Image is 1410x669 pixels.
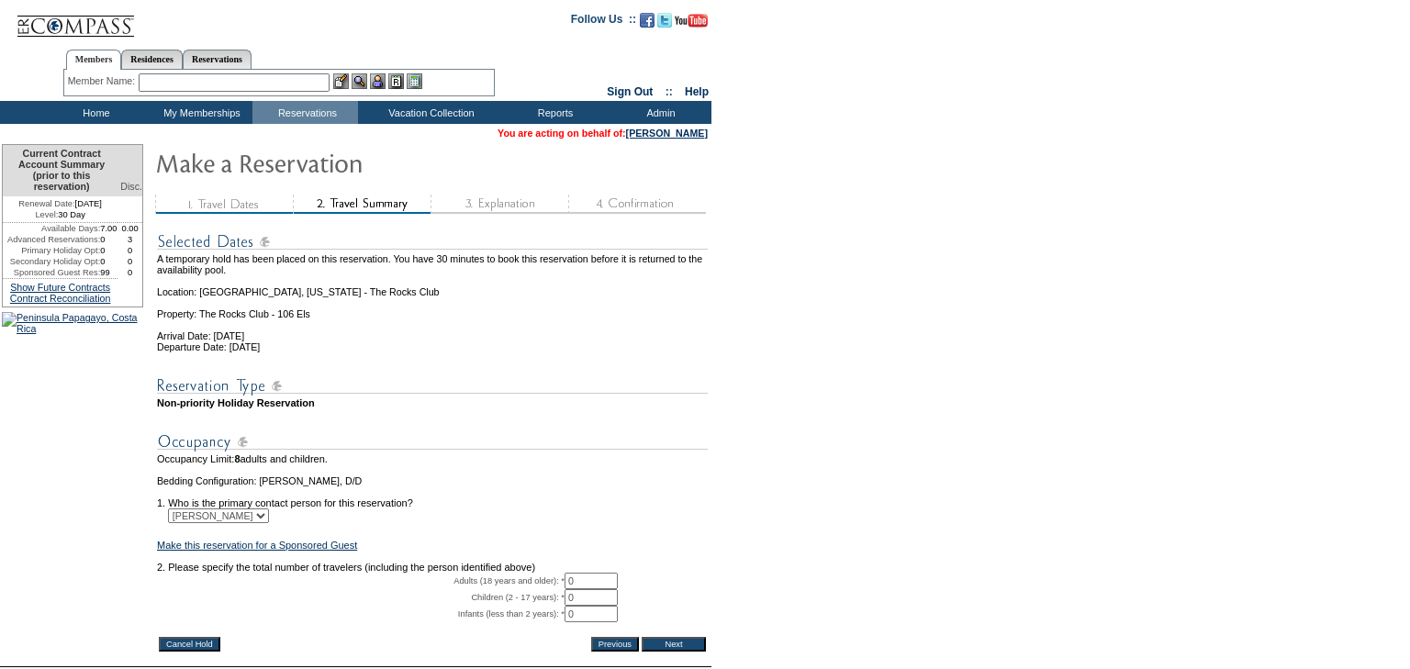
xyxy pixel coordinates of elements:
[155,144,522,181] img: Make Reservation
[3,245,100,256] td: Primary Holiday Opt:
[100,234,117,245] td: 0
[3,234,100,245] td: Advanced Reservations:
[157,486,708,508] td: 1. Who is the primary contact person for this reservation?
[117,256,142,267] td: 0
[100,223,117,234] td: 7.00
[18,198,74,209] span: Renewal Date:
[147,101,252,124] td: My Memberships
[157,374,708,397] img: subTtlResType.gif
[157,430,708,453] img: subTtlOccupancy.gif
[41,101,147,124] td: Home
[370,73,386,89] img: Impersonate
[657,18,672,29] a: Follow us on Twitter
[157,253,708,275] td: A temporary hold has been placed on this reservation. You have 30 minutes to book this reservatio...
[66,50,122,70] a: Members
[3,267,100,278] td: Sponsored Guest Res:
[407,73,422,89] img: b_calculator.gif
[183,50,252,69] a: Reservations
[157,341,708,352] td: Departure Date: [DATE]
[498,128,708,139] span: You are acting on behalf of:
[35,209,58,220] span: Level:
[685,85,709,98] a: Help
[100,256,117,267] td: 0
[3,196,117,209] td: [DATE]
[431,195,568,214] img: step3_state1.gif
[293,195,431,214] img: step2_state2.gif
[157,275,708,297] td: Location: [GEOGRAPHIC_DATA], [US_STATE] - The Rocks Club
[591,637,639,652] input: Previous
[640,13,655,28] img: Become our fan on Facebook
[100,267,117,278] td: 99
[68,73,139,89] div: Member Name:
[606,101,711,124] td: Admin
[607,85,653,98] a: Sign Out
[333,73,349,89] img: b_edit.gif
[675,18,708,29] a: Subscribe to our YouTube Channel
[358,101,500,124] td: Vacation Collection
[10,282,110,293] a: Show Future Contracts
[157,562,708,573] td: 2. Please specify the total number of travelers (including the person identified above)
[568,195,706,214] img: step4_state1.gif
[117,234,142,245] td: 3
[500,101,606,124] td: Reports
[157,606,565,622] td: Infants (less than 2 years): *
[159,637,220,652] input: Cancel Hold
[352,73,367,89] img: View
[571,11,636,33] td: Follow Us ::
[117,267,142,278] td: 0
[675,14,708,28] img: Subscribe to our YouTube Channel
[120,181,142,192] span: Disc.
[157,397,708,408] td: Non-priority Holiday Reservation
[3,145,117,196] td: Current Contract Account Summary (prior to this reservation)
[100,245,117,256] td: 0
[117,223,142,234] td: 0.00
[640,18,655,29] a: Become our fan on Facebook
[117,245,142,256] td: 0
[157,475,708,486] td: Bedding Configuration: [PERSON_NAME], D/D
[252,101,358,124] td: Reservations
[157,319,708,341] td: Arrival Date: [DATE]
[234,453,240,464] span: 8
[155,195,293,214] img: step1_state3.gif
[3,209,117,223] td: 30 Day
[121,50,183,69] a: Residences
[666,85,673,98] span: ::
[157,230,708,253] img: subTtlSelectedDates.gif
[3,223,100,234] td: Available Days:
[642,637,706,652] input: Next
[157,297,708,319] td: Property: The Rocks Club - 106 Els
[157,589,565,606] td: Children (2 - 17 years): *
[157,453,708,464] td: Occupancy Limit: adults and children.
[657,13,672,28] img: Follow us on Twitter
[10,293,111,304] a: Contract Reconciliation
[2,312,143,334] img: Peninsula Papagayo, Costa Rica
[157,573,565,589] td: Adults (18 years and older): *
[388,73,404,89] img: Reservations
[626,128,708,139] a: [PERSON_NAME]
[157,540,357,551] a: Make this reservation for a Sponsored Guest
[3,256,100,267] td: Secondary Holiday Opt:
